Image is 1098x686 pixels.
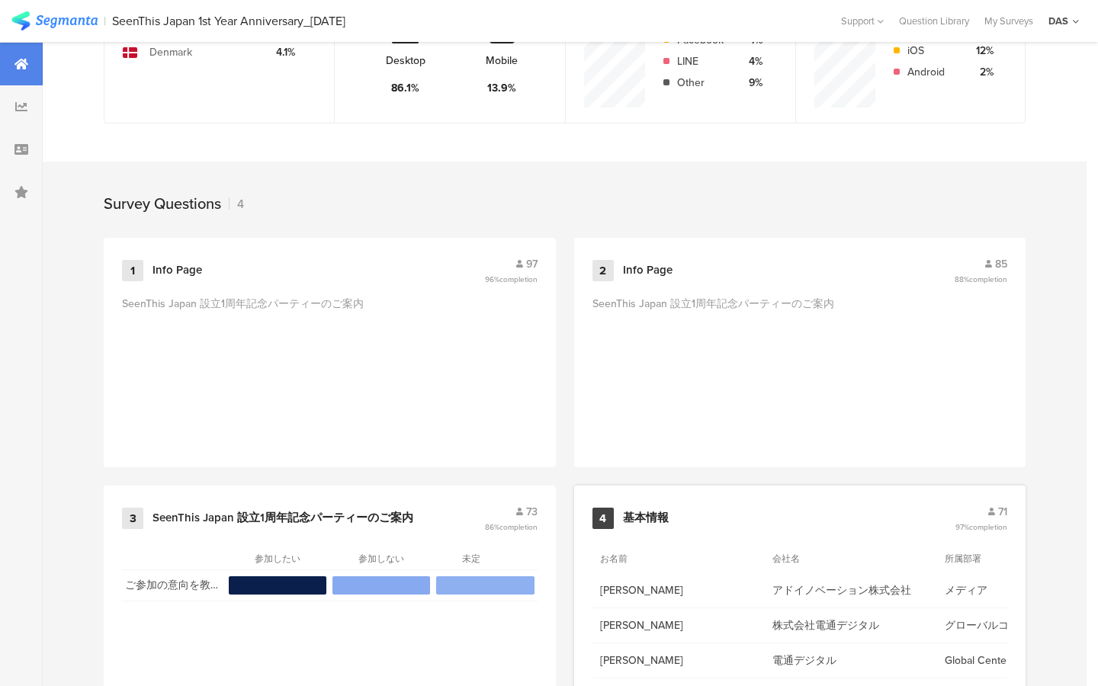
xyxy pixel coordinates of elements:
[907,43,955,59] div: iOS
[104,192,221,215] div: Survey Questions
[486,53,518,69] div: Mobile
[149,44,192,60] div: Denmark
[772,552,841,566] section: 会社名
[526,504,538,520] span: 73
[967,64,994,80] div: 2%
[907,64,955,80] div: Android
[592,508,614,529] div: 4
[592,260,614,281] div: 2
[122,260,143,281] div: 1
[891,14,977,28] a: Question Library
[967,43,994,59] div: 12%
[266,44,295,60] div: 4.1%
[772,582,929,598] span: アドイノベーション株式会社
[677,53,724,69] div: LINE
[332,576,430,595] section: 2.7%
[436,576,534,595] section: 0.0%
[600,552,669,566] section: お名前
[152,511,413,526] div: SeenThis Japan 設立1周年記念パーティーのご案内
[736,75,762,91] div: 9%
[499,274,538,285] span: completion
[600,652,757,668] span: [PERSON_NAME]
[526,256,538,272] span: 97
[122,297,364,449] div: SeenThis Japan 設立1周年記念パーティーのご案内
[592,297,834,449] div: SeenThis Japan 設立1周年記念パーティーのご案内
[487,80,516,96] div: 13.9%
[600,617,757,633] span: [PERSON_NAME]
[104,12,106,30] div: |
[841,9,884,33] div: Support
[945,552,1013,566] section: 所属部署
[386,53,425,69] div: Desktop
[358,552,404,566] section: 参加しない
[255,552,300,566] section: 参加したい
[125,576,221,595] section: ご参加の意向を教えていただけますでしょうか？お忙しいところ恐れ入りますが、日程ご調整の上ぜひご参加いただけますと幸いです。
[462,552,508,566] section: 未定
[969,521,1007,533] span: completion
[600,582,757,598] span: [PERSON_NAME]
[955,521,1007,533] span: 97%
[152,263,202,278] div: Info Page
[112,14,345,28] div: SeenThis Japan 1st Year Anniversary_[DATE]
[955,274,1007,285] span: 88%
[11,11,98,30] img: segmanta logo
[998,504,1007,520] span: 71
[623,263,673,278] div: Info Page
[772,617,929,633] span: 株式会社電通デジタル
[122,508,143,529] div: 3
[736,53,762,69] div: 4%
[623,511,669,526] div: 基本情報
[229,195,244,213] div: 4
[485,521,538,533] span: 86%
[1048,14,1068,28] div: DAS
[677,75,724,91] div: Other
[485,274,538,285] span: 96%
[969,274,1007,285] span: completion
[391,80,419,96] div: 86.1%
[229,576,326,595] section: 97.3%
[977,14,1041,28] a: My Surveys
[995,256,1007,272] span: 85
[772,652,929,668] span: 電通デジタル
[499,521,538,533] span: completion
